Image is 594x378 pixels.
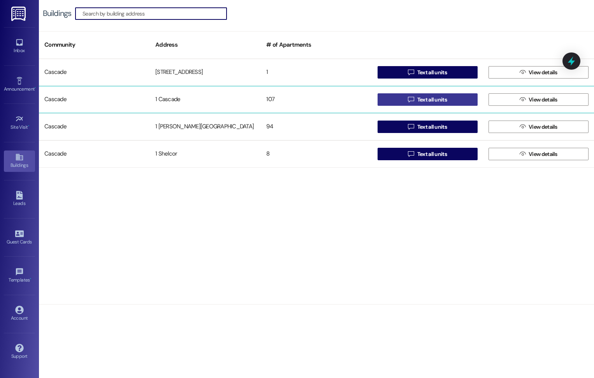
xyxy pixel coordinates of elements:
[378,66,478,79] button: Text all units
[150,65,261,80] div: [STREET_ADDRESS]
[417,96,447,104] span: Text all units
[529,123,557,131] span: View details
[39,35,150,54] div: Community
[520,96,525,103] i: 
[4,227,35,248] a: Guest Cards
[408,96,414,103] i: 
[417,150,447,158] span: Text all units
[150,119,261,135] div: 1 [PERSON_NAME][GEOGRAPHIC_DATA]
[417,123,447,131] span: Text all units
[150,35,261,54] div: Address
[30,276,31,282] span: •
[529,68,557,77] span: View details
[489,121,589,133] button: View details
[83,8,227,19] input: Search by building address
[4,36,35,57] a: Inbox
[520,151,525,157] i: 
[261,65,372,80] div: 1
[39,65,150,80] div: Cascade
[378,148,478,160] button: Text all units
[39,146,150,162] div: Cascade
[4,189,35,210] a: Leads
[43,9,71,17] div: Buildings
[4,150,35,171] a: Buildings
[520,69,525,75] i: 
[417,68,447,77] span: Text all units
[261,119,372,135] div: 94
[520,124,525,130] i: 
[529,96,557,104] span: View details
[4,341,35,362] a: Support
[4,112,35,133] a: Site Visit •
[39,119,150,135] div: Cascade
[39,92,150,107] div: Cascade
[28,123,29,129] span: •
[408,69,414,75] i: 
[408,151,414,157] i: 
[4,303,35,324] a: Account
[261,35,372,54] div: # of Apartments
[529,150,557,158] span: View details
[261,146,372,162] div: 8
[35,85,36,91] span: •
[489,93,589,106] button: View details
[378,93,478,106] button: Text all units
[261,92,372,107] div: 107
[378,121,478,133] button: Text all units
[408,124,414,130] i: 
[11,7,27,21] img: ResiDesk Logo
[150,92,261,107] div: 1 Cascade
[489,148,589,160] button: View details
[4,265,35,286] a: Templates •
[489,66,589,79] button: View details
[150,146,261,162] div: 1 Shelcor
